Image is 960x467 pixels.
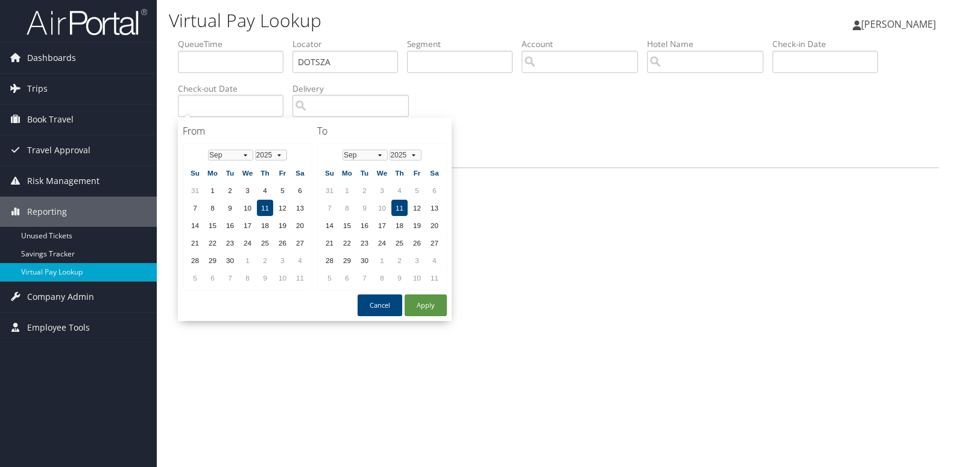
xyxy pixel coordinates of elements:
td: 4 [257,182,273,199]
td: 10 [274,270,291,286]
td: 21 [187,235,203,251]
td: 9 [356,200,373,216]
label: Account [522,38,647,50]
th: Fr [409,165,425,181]
td: 17 [239,217,256,233]
td: 30 [356,252,373,268]
td: 7 [356,270,373,286]
td: 7 [187,200,203,216]
td: 6 [339,270,355,286]
td: 19 [274,217,291,233]
td: 31 [321,182,338,199]
th: Th [391,165,408,181]
th: Mo [339,165,355,181]
label: Check-in Date [772,38,887,50]
h4: From [183,124,312,138]
h4: To [317,124,447,138]
td: 2 [257,252,273,268]
td: 21 [321,235,338,251]
th: Mo [204,165,221,181]
h1: Virtual Pay Lookup [169,8,688,33]
td: 8 [204,200,221,216]
td: 4 [292,252,308,268]
td: 4 [391,182,408,199]
td: 25 [257,235,273,251]
td: 20 [426,217,443,233]
td: 13 [426,200,443,216]
td: 18 [257,217,273,233]
td: 1 [374,252,390,268]
th: Sa [426,165,443,181]
th: We [374,165,390,181]
td: 11 [292,270,308,286]
th: We [239,165,256,181]
td: 8 [339,200,355,216]
td: 11 [426,270,443,286]
td: 27 [426,235,443,251]
td: 3 [409,252,425,268]
td: 14 [187,217,203,233]
td: 12 [409,200,425,216]
label: Delivery [292,83,418,95]
td: 8 [239,270,256,286]
th: Sa [292,165,308,181]
td: 29 [339,252,355,268]
label: QueueTime [178,38,292,50]
td: 10 [374,200,390,216]
td: 12 [274,200,291,216]
label: Locator [292,38,407,50]
td: 3 [374,182,390,199]
td: 3 [274,252,291,268]
span: Dashboards [27,43,76,73]
td: 2 [356,182,373,199]
button: Apply [405,294,447,316]
td: 2 [391,252,408,268]
td: 16 [356,217,373,233]
span: Risk Management [27,166,99,196]
td: 29 [204,252,221,268]
span: Trips [27,74,48,104]
td: 24 [374,235,390,251]
label: Segment [407,38,522,50]
td: 9 [391,270,408,286]
td: 6 [204,270,221,286]
span: [PERSON_NAME] [861,17,936,31]
td: 24 [239,235,256,251]
td: 5 [187,270,203,286]
td: 9 [222,200,238,216]
td: 7 [321,200,338,216]
td: 20 [292,217,308,233]
td: 10 [239,200,256,216]
td: 13 [292,200,308,216]
th: Tu [356,165,373,181]
td: 19 [409,217,425,233]
a: [PERSON_NAME] [853,6,948,42]
td: 5 [409,182,425,199]
td: 14 [321,217,338,233]
button: Cancel [358,294,402,316]
td: 11 [391,200,408,216]
td: 4 [426,252,443,268]
td: 3 [239,182,256,199]
td: 5 [274,182,291,199]
td: 1 [239,252,256,268]
td: 18 [391,217,408,233]
td: 5 [321,270,338,286]
td: 27 [292,235,308,251]
span: Reporting [27,197,67,227]
td: 15 [204,217,221,233]
th: Su [187,165,203,181]
td: 16 [222,217,238,233]
td: 10 [409,270,425,286]
td: 25 [391,235,408,251]
td: 8 [374,270,390,286]
td: 26 [409,235,425,251]
td: 6 [426,182,443,199]
th: Su [321,165,338,181]
td: 7 [222,270,238,286]
td: 26 [274,235,291,251]
span: Employee Tools [27,313,90,343]
span: Travel Approval [27,135,90,165]
td: 1 [204,182,221,199]
td: 28 [321,252,338,268]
